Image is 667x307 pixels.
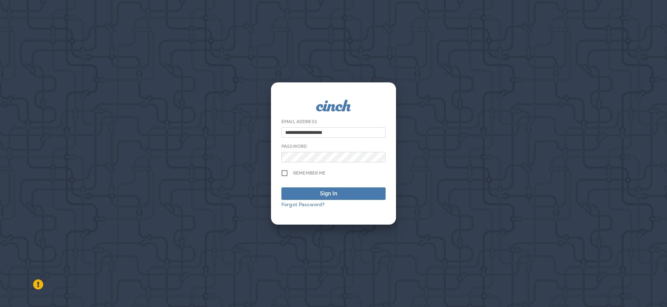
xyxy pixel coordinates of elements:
span: Remember me [293,170,326,176]
a: Forgot Password? [281,201,324,208]
label: Email Address [281,119,317,124]
label: Password [281,144,307,149]
div: Sign In [320,189,337,198]
button: Sign In [281,187,386,200]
